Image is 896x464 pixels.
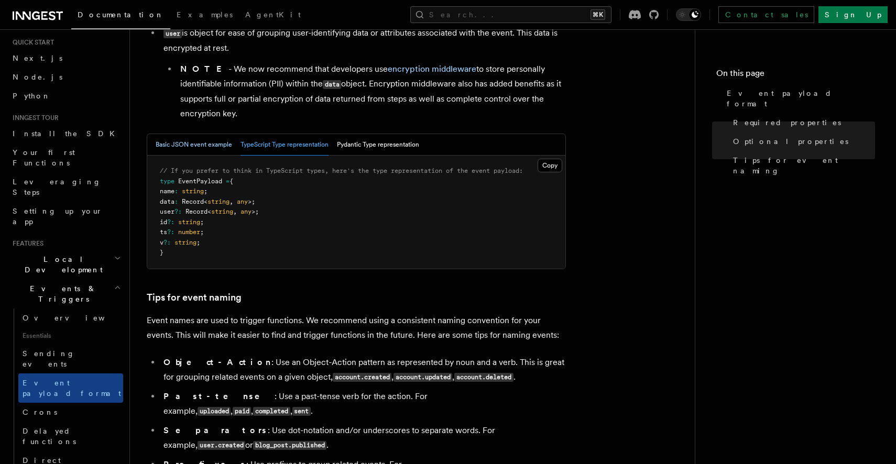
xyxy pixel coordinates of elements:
span: Events & Triggers [8,283,114,304]
span: string [207,198,230,205]
span: Sending events [23,349,75,368]
span: user [160,208,174,215]
strong: Past-tense [163,391,275,401]
li: : Use dot-notation and/or underscores to separate words. For example, or . [160,423,566,453]
span: Leveraging Steps [13,178,101,196]
span: Record [185,208,207,215]
li: : Use a past-tense verb for the action. For example, , , , . [160,389,566,419]
span: Documentation [78,10,164,19]
span: ; [200,218,204,226]
p: Event names are used to trigger functions. We recommend using a consistent naming convention for ... [147,313,566,343]
span: Required properties [733,117,841,128]
button: Toggle dark mode [676,8,701,21]
code: account.created [333,373,391,382]
a: encryption middleware [388,64,476,74]
span: Optional properties [733,136,848,147]
span: Essentials [18,327,123,344]
span: Overview [23,314,130,322]
li: is object for ease of grouping user-identifying data or attributes associated with the event. Thi... [160,26,566,121]
a: Install the SDK [8,124,123,143]
li: : Use an Object-Action pattern as represented by noun and a verb. This is great for grouping rela... [160,355,566,385]
span: Record [182,198,204,205]
span: ?: [174,208,182,215]
span: any [241,208,252,215]
a: Overview [18,308,123,327]
span: Local Development [8,254,114,275]
span: ; [200,228,204,236]
code: user [163,29,182,38]
span: ; [196,239,200,246]
code: user.created [198,441,245,450]
span: Quick start [8,38,54,47]
span: >; [252,208,259,215]
span: string [178,218,200,226]
span: Crons [23,408,57,416]
span: ?: [163,239,171,246]
code: paid [233,407,251,416]
span: ; [204,187,207,195]
a: Optional properties [729,132,875,151]
a: Sign Up [818,6,888,23]
button: Basic JSON event example [156,134,232,156]
a: Next.js [8,49,123,68]
span: Delayed functions [23,427,76,446]
span: Tips for event naming [733,155,875,176]
span: ?: [167,218,174,226]
code: data [323,80,341,89]
span: : [174,187,178,195]
span: Event payload format [727,88,875,109]
a: Event payload format [723,84,875,113]
a: Required properties [729,113,875,132]
a: Node.js [8,68,123,86]
span: string [211,208,233,215]
span: name [160,187,174,195]
span: Your first Functions [13,148,75,167]
a: Crons [18,403,123,422]
code: account.updated [394,373,452,382]
a: Tips for event naming [147,290,242,305]
a: Examples [170,3,239,28]
a: Delayed functions [18,422,123,451]
span: ?: [167,228,174,236]
span: = [226,178,230,185]
span: , [233,208,237,215]
a: Your first Functions [8,143,123,172]
a: Setting up your app [8,202,123,231]
span: number [178,228,200,236]
a: Sending events [18,344,123,373]
button: TypeScript Type representation [241,134,329,156]
span: ts [160,228,167,236]
span: data [160,198,174,205]
a: Python [8,86,123,105]
button: Search...⌘K [410,6,611,23]
span: Inngest tour [8,114,59,122]
span: string [174,239,196,246]
a: Event payload format [18,373,123,403]
code: blog_post.published [253,441,326,450]
span: Python [13,92,51,100]
span: Features [8,239,43,248]
a: Tips for event naming [729,151,875,180]
span: string [182,187,204,195]
span: Install the SDK [13,129,121,138]
li: - We now recommend that developers use to store personally identifiable information (PII) within ... [177,62,566,121]
span: < [207,208,211,215]
a: Contact sales [718,6,814,23]
span: AgentKit [245,10,301,19]
code: sent [292,407,311,416]
kbd: ⌘K [591,9,605,20]
span: Event payload format [23,379,121,397]
code: account.deleted [454,373,513,382]
a: Documentation [71,3,170,29]
a: AgentKit [239,3,307,28]
span: // If you prefer to think in TypeScript types, here's the type representation of the event payload: [160,167,523,174]
span: >; [248,198,255,205]
strong: Object-Action [163,357,271,367]
strong: NOTE [180,64,228,74]
span: Setting up your app [13,207,103,226]
button: Pydantic Type representation [337,134,419,156]
strong: Separators [163,425,268,435]
span: v [160,239,163,246]
span: EventPayload [178,178,222,185]
button: Copy [538,159,562,172]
